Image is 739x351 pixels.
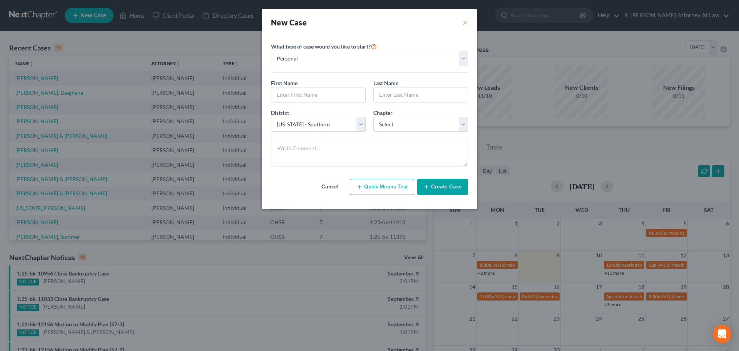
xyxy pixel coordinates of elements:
input: Enter Last Name [374,87,468,102]
button: Quick Means Test [350,179,414,195]
span: Last Name [373,80,398,86]
span: First Name [271,80,298,86]
strong: New Case [271,18,307,27]
label: What type of case would you like to start? [271,42,377,51]
span: Chapter [373,109,393,116]
button: Cancel [313,179,347,195]
span: District [271,109,289,116]
div: Open Intercom Messenger [713,325,731,343]
input: Enter First Name [271,87,365,102]
button: × [463,17,468,28]
button: Create Case [417,179,468,195]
